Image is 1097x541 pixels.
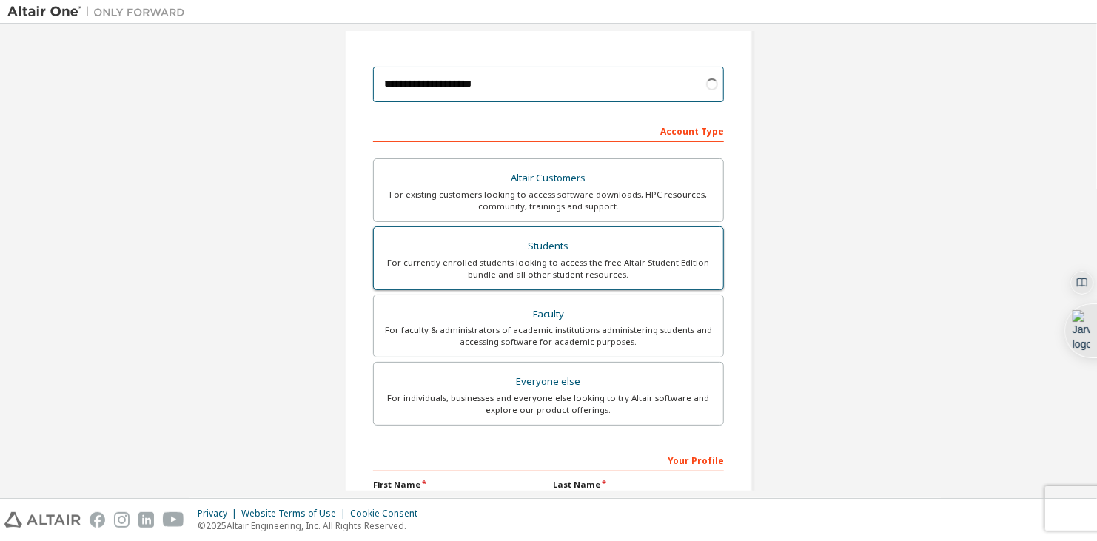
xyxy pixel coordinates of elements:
div: For existing customers looking to access software downloads, HPC resources, community, trainings ... [383,189,714,212]
div: Privacy [198,508,241,520]
p: © 2025 Altair Engineering, Inc. All Rights Reserved. [198,520,426,532]
div: For individuals, businesses and everyone else looking to try Altair software and explore our prod... [383,392,714,416]
img: facebook.svg [90,512,105,528]
img: altair_logo.svg [4,512,81,528]
label: First Name [373,479,544,491]
div: Your Profile [373,448,724,471]
img: linkedin.svg [138,512,154,528]
div: Cookie Consent [350,508,426,520]
img: Altair One [7,4,192,19]
img: youtube.svg [163,512,184,528]
div: Faculty [383,304,714,325]
div: Students [383,236,714,257]
div: Everyone else [383,372,714,392]
img: instagram.svg [114,512,130,528]
div: For faculty & administrators of academic institutions administering students and accessing softwa... [383,324,714,348]
div: Account Type [373,118,724,142]
label: Last Name [553,479,724,491]
div: Altair Customers [383,168,714,189]
div: Website Terms of Use [241,508,350,520]
div: For currently enrolled students looking to access the free Altair Student Edition bundle and all ... [383,257,714,280]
